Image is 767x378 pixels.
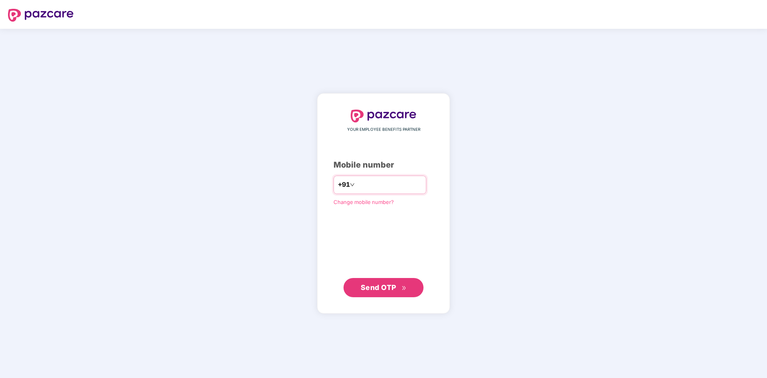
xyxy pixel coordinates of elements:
[334,159,433,171] div: Mobile number
[361,283,396,292] span: Send OTP
[401,286,407,291] span: double-right
[347,126,420,133] span: YOUR EMPLOYEE BENEFITS PARTNER
[350,182,355,187] span: down
[344,278,423,297] button: Send OTPdouble-right
[338,180,350,190] span: +91
[351,110,416,122] img: logo
[334,199,394,205] a: Change mobile number?
[8,9,74,22] img: logo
